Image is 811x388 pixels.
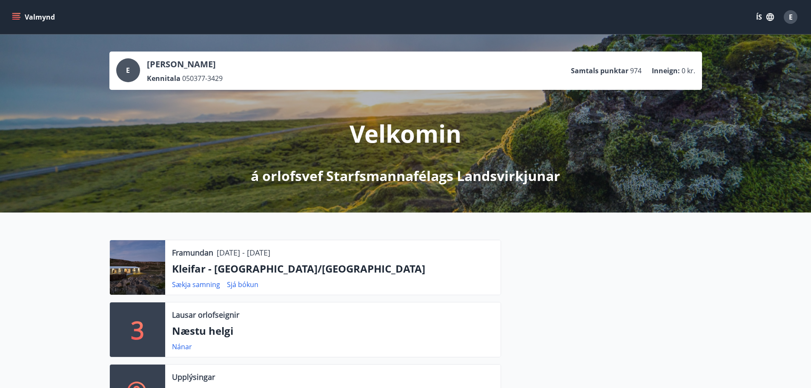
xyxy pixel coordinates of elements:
[10,9,58,25] button: menu
[350,117,461,149] p: Velkomin
[780,7,801,27] button: E
[251,167,560,185] p: á orlofsvef Starfsmannafélags Landsvirkjunar
[571,66,628,75] p: Samtals punktar
[147,58,223,70] p: [PERSON_NAME]
[172,324,494,338] p: Næstu helgi
[147,74,181,83] p: Kennitala
[172,280,220,289] a: Sækja samning
[789,12,793,22] span: E
[182,74,223,83] span: 050377-3429
[131,313,144,346] p: 3
[630,66,642,75] span: 974
[126,66,130,75] span: E
[172,262,494,276] p: Kleifar - [GEOGRAPHIC_DATA]/[GEOGRAPHIC_DATA]
[682,66,695,75] span: 0 kr.
[172,247,213,258] p: Framundan
[652,66,680,75] p: Inneign :
[217,247,270,258] p: [DATE] - [DATE]
[172,309,239,320] p: Lausar orlofseignir
[751,9,779,25] button: ÍS
[172,342,192,351] a: Nánar
[227,280,258,289] a: Sjá bókun
[172,371,215,382] p: Upplýsingar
